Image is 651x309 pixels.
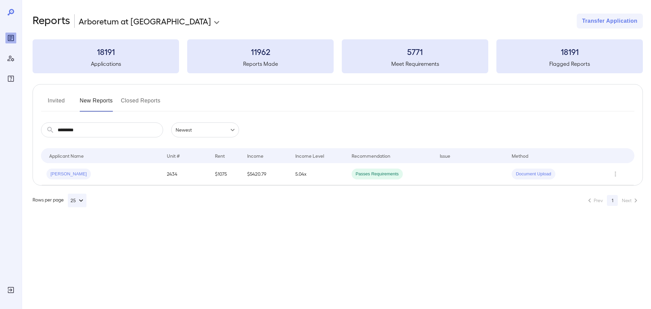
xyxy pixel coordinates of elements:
[49,152,84,160] div: Applicant Name
[80,95,113,112] button: New Reports
[210,163,242,185] td: $1075
[607,195,618,206] button: page 1
[5,285,16,295] div: Log Out
[342,60,488,68] h5: Meet Requirements
[215,152,226,160] div: Rent
[33,14,70,28] h2: Reports
[610,169,621,179] button: Row Actions
[68,194,86,207] button: 25
[352,171,403,177] span: Passes Requirements
[247,152,263,160] div: Income
[33,194,86,207] div: Rows per page
[512,152,528,160] div: Method
[79,16,211,26] p: Arboretum at [GEOGRAPHIC_DATA]
[290,163,346,185] td: 5.04x
[5,53,16,64] div: Manage Users
[577,14,643,28] button: Transfer Application
[167,152,180,160] div: Unit #
[496,46,643,57] h3: 18191
[583,195,643,206] nav: pagination navigation
[512,171,555,177] span: Document Upload
[121,95,161,112] button: Closed Reports
[295,152,324,160] div: Income Level
[242,163,290,185] td: $5420.79
[352,152,390,160] div: Recommendation
[33,39,643,73] summary: 18191Applications11962Reports Made5771Meet Requirements18191Flagged Reports
[5,73,16,84] div: FAQ
[440,152,451,160] div: Issue
[41,95,72,112] button: Invited
[5,33,16,43] div: Reports
[171,122,239,137] div: Newest
[496,60,643,68] h5: Flagged Reports
[46,171,91,177] span: [PERSON_NAME]
[342,46,488,57] h3: 5771
[161,163,210,185] td: 2434
[187,60,334,68] h5: Reports Made
[187,46,334,57] h3: 11962
[33,60,179,68] h5: Applications
[33,46,179,57] h3: 18191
